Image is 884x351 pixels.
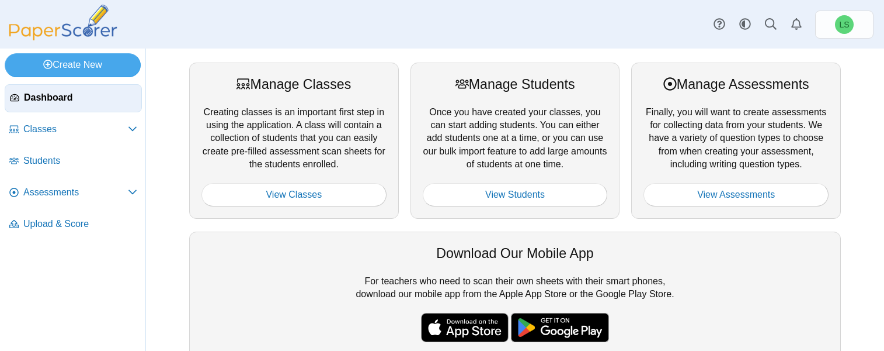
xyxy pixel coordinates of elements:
a: View Classes [201,183,387,207]
span: Students [23,154,137,167]
a: PaperScorer [5,32,121,42]
a: Alerts [784,12,809,37]
a: View Assessments [643,183,829,207]
a: Classes [5,116,142,144]
a: Dashboard [5,84,142,112]
div: Manage Classes [201,75,387,94]
div: Creating classes is an important first step in using the application. A class will contain a coll... [189,63,399,219]
span: Upload & Score [23,218,137,230]
div: Download Our Mobile App [201,244,829,263]
div: Manage Assessments [643,75,829,94]
a: Students [5,147,142,175]
div: Once you have created your classes, you can start adding students. You can either add students on... [410,63,620,219]
a: Upload & Score [5,211,142,239]
a: Assessments [5,179,142,207]
a: Lori Scott [815,11,873,39]
span: Assessments [23,186,128,199]
div: Manage Students [423,75,608,94]
span: Dashboard [24,91,137,104]
a: View Students [423,183,608,207]
span: Lori Scott [835,15,854,34]
img: PaperScorer [5,5,121,40]
span: Classes [23,123,128,136]
a: Create New [5,53,141,77]
img: google-play-badge.png [511,313,609,342]
span: Lori Scott [839,20,849,29]
img: apple-store-badge.svg [421,313,509,342]
div: Finally, you will want to create assessments for collecting data from your students. We have a va... [631,63,841,219]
